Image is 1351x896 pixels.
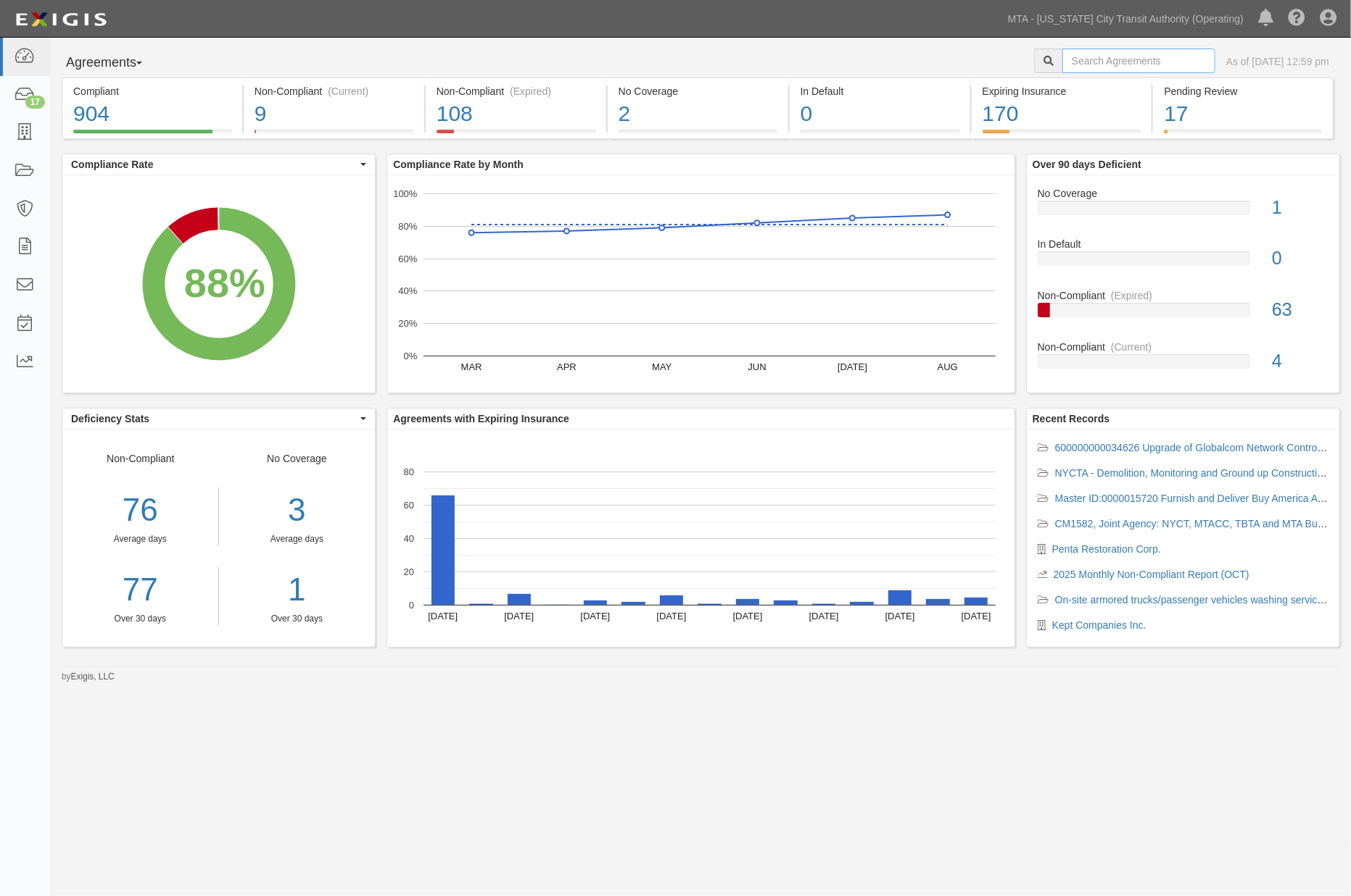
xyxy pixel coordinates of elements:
div: No Coverage [1027,186,1339,201]
small: by [62,671,115,683]
div: Average days [62,533,218,545]
img: logo-5460c22ac91f19d4615b14bd174203de0afe785f0fc80cf4dbbc73dc1793850b.png [11,7,111,33]
text: 40% [399,285,418,296]
text: [DATE] [962,611,991,621]
div: In Default [801,84,959,99]
b: Compliance Rate by Month [393,159,524,170]
div: (Expired) [510,84,551,99]
text: MAY [652,361,672,372]
div: 76 [62,487,218,533]
a: Pending Review17 [1153,130,1334,141]
b: Over 90 days Deficient [1033,159,1141,170]
div: Compliant [73,84,231,99]
a: Kept Companies Inc. [1052,619,1147,631]
text: 0 [409,600,414,611]
div: As of [DATE] 12:59 pm [1226,54,1329,69]
text: 20% [399,318,418,329]
text: [DATE] [429,611,458,621]
text: [DATE] [809,611,839,621]
span: Compliance Rate [71,157,357,172]
a: In Default0 [1038,237,1329,288]
text: 20 [404,566,414,577]
text: [DATE] [657,611,687,621]
input: Search Agreements [1062,49,1215,73]
a: MTA - [US_STATE] City Transit Authority (Operating) [1001,4,1251,33]
div: 0 [1261,246,1339,272]
text: 100% [394,188,418,199]
span: Deficiency Stats [71,411,357,426]
div: In Default [1027,237,1339,251]
div: Non-Compliant [1027,340,1339,354]
div: 4 [1261,348,1339,374]
div: 88% [184,254,265,312]
text: [DATE] [885,611,915,621]
svg: A chart. [387,175,1014,393]
a: No Coverage2 [608,130,788,141]
text: [DATE] [838,361,867,372]
div: (Current) [1111,340,1152,354]
a: No Coverage1 [1038,186,1329,238]
div: Over 30 days [62,613,218,625]
div: Non-Compliant [62,451,219,625]
text: 80% [399,221,418,232]
text: 40 [404,533,414,544]
text: 60 [404,500,414,511]
div: 3 [230,487,365,533]
div: 9 [255,99,413,130]
div: Pending Review [1164,84,1322,99]
div: Non-Compliant [1027,288,1339,303]
b: Agreements with Expiring Insurance [393,413,569,424]
text: JUN [748,361,767,372]
div: 904 [73,99,231,130]
text: [DATE] [581,611,611,621]
a: 77 [62,567,218,613]
div: 17 [1164,99,1322,130]
a: Compliant904 [62,130,242,141]
svg: A chart. [387,430,1014,647]
a: Exigis, LLC [71,671,115,682]
a: In Default0 [790,130,970,141]
div: (Expired) [1111,288,1152,303]
div: Non-Compliant (Expired) [437,84,595,99]
text: [DATE] [733,611,763,621]
svg: A chart. [62,175,375,393]
a: Non-Compliant(Current)9 [244,130,424,141]
div: 108 [437,99,595,130]
div: (Current) [328,84,368,99]
div: 63 [1261,297,1339,323]
div: 0 [801,99,959,130]
button: Agreements [62,49,170,78]
a: Non-Compliant(Expired)63 [1038,288,1329,340]
text: MAR [461,361,482,372]
text: 0% [404,351,418,361]
a: Penta Restoration Corp. [1052,543,1161,555]
button: Deficiency Stats [62,409,375,429]
text: AUG [938,361,958,372]
text: 60% [399,253,418,264]
b: Recent Records [1033,413,1110,424]
text: APR [557,361,577,372]
a: Non-Compliant(Expired)108 [426,130,606,141]
div: Non-Compliant (Current) [255,84,413,99]
a: Non-Compliant(Current)4 [1038,340,1329,380]
div: 170 [983,99,1141,130]
div: 17 [25,96,45,109]
div: No Coverage [619,84,777,99]
i: Help Center - Complianz [1288,10,1305,28]
a: 1 [230,567,365,613]
div: Average days [230,533,365,545]
div: No Coverage [219,451,376,625]
div: Over 30 days [230,613,365,625]
div: Expiring Insurance [983,84,1141,99]
text: 80 [404,466,414,477]
button: Compliance Rate [62,154,375,175]
a: Expiring Insurance170 [972,130,1152,141]
div: 1 [1261,195,1339,221]
text: [DATE] [505,611,534,621]
div: 2 [619,99,777,130]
